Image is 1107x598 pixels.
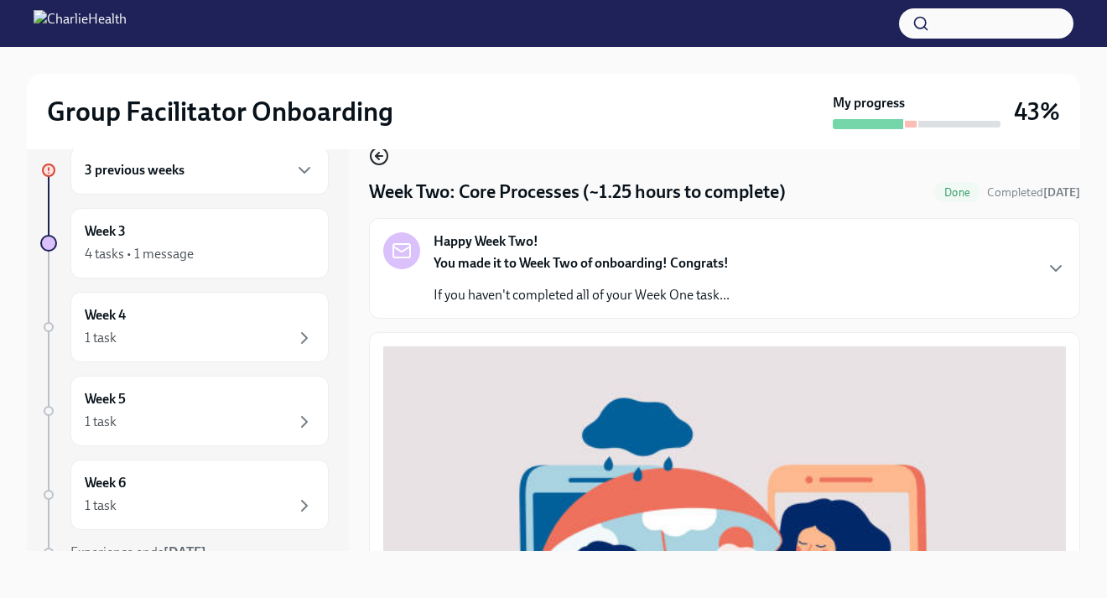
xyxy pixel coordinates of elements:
[369,179,786,205] h4: Week Two: Core Processes (~1.25 hours to complete)
[164,544,206,560] strong: [DATE]
[70,146,329,195] div: 3 previous weeks
[1043,185,1080,200] strong: [DATE]
[85,329,117,347] div: 1 task
[85,306,126,325] h6: Week 4
[1014,96,1060,127] h3: 43%
[40,460,329,530] a: Week 61 task
[85,222,126,241] h6: Week 3
[85,390,126,408] h6: Week 5
[40,292,329,362] a: Week 41 task
[434,232,538,251] strong: Happy Week Two!
[434,286,730,304] p: If you haven't completed all of your Week One task...
[40,376,329,446] a: Week 51 task
[85,474,126,492] h6: Week 6
[85,245,194,263] div: 4 tasks • 1 message
[34,10,127,37] img: CharlieHealth
[85,413,117,431] div: 1 task
[85,161,184,179] h6: 3 previous weeks
[934,186,980,199] span: Done
[987,185,1080,200] span: September 26th, 2025 20:45
[987,185,1080,200] span: Completed
[833,94,905,112] strong: My progress
[70,544,206,560] span: Experience ends
[85,497,117,515] div: 1 task
[47,95,393,128] h2: Group Facilitator Onboarding
[434,255,729,271] strong: You made it to Week Two of onboarding! Congrats!
[40,208,329,278] a: Week 34 tasks • 1 message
